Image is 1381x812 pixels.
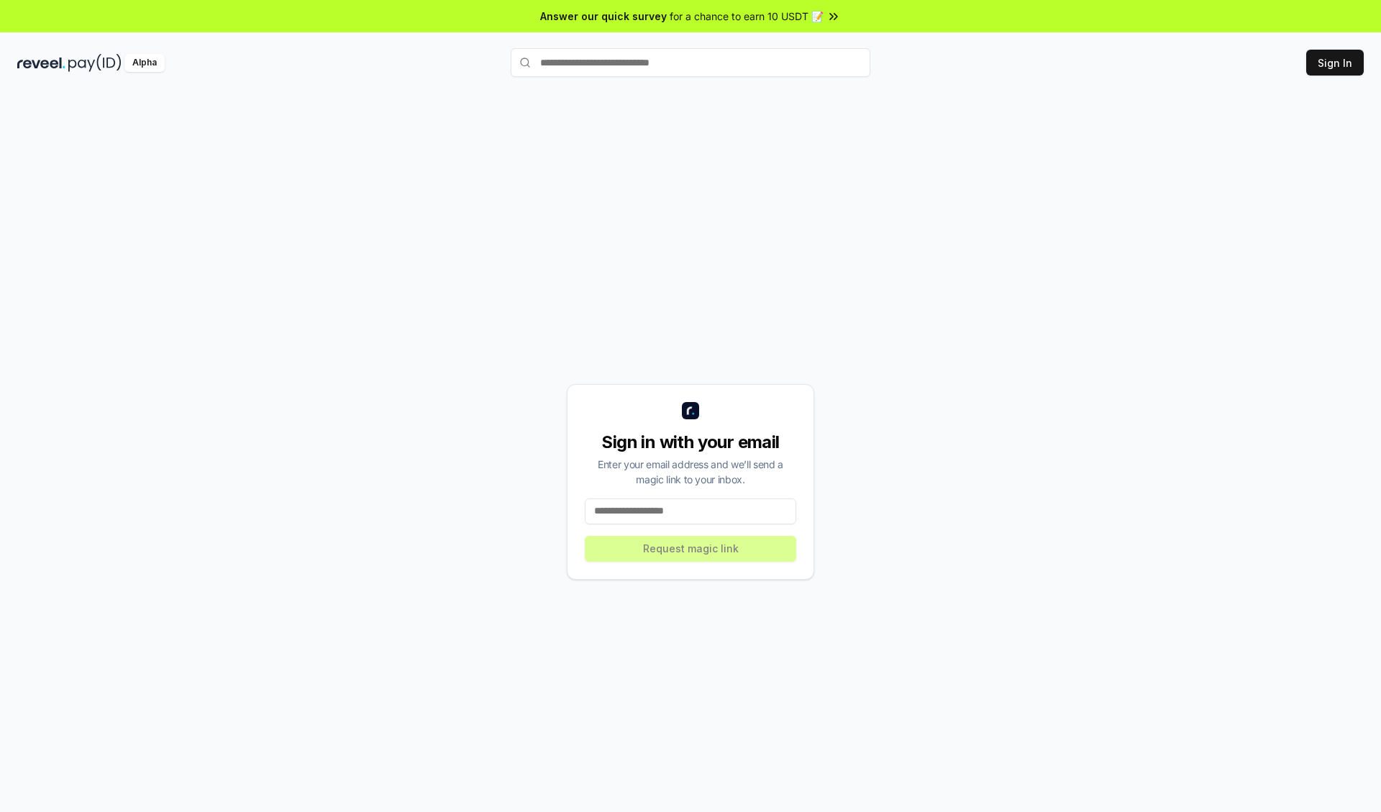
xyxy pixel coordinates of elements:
img: logo_small [682,402,699,419]
img: reveel_dark [17,54,65,72]
div: Sign in with your email [585,431,796,454]
div: Alpha [124,54,165,72]
span: Answer our quick survey [540,9,667,24]
button: Sign In [1306,50,1364,76]
div: Enter your email address and we’ll send a magic link to your inbox. [585,457,796,487]
img: pay_id [68,54,122,72]
span: for a chance to earn 10 USDT 📝 [670,9,824,24]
